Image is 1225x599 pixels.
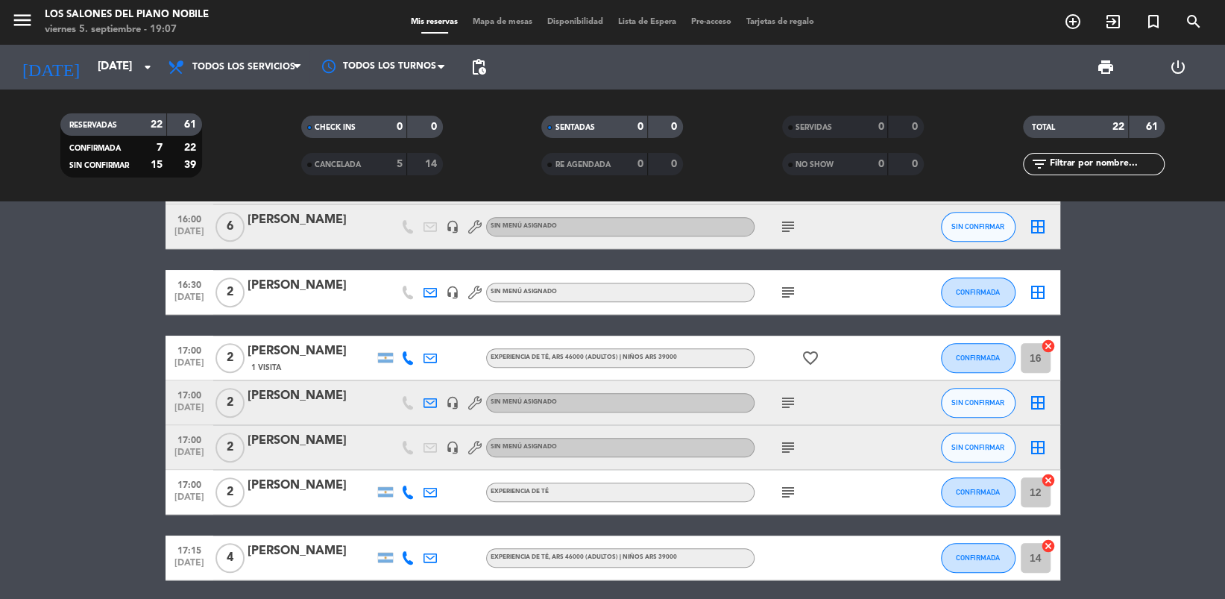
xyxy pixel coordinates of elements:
span: Sin menú asignado [491,399,557,405]
div: [PERSON_NAME] [248,342,374,361]
strong: 61 [1146,122,1161,132]
span: [DATE] [171,403,208,420]
span: SIN CONFIRMAR [951,398,1004,407]
span: EXPERIENCIA DE TÉ [491,554,677,560]
i: cancel [1041,539,1056,553]
i: headset_mic [446,396,459,410]
input: Filtrar por nombre... [1048,156,1164,172]
span: 2 [215,343,245,373]
div: [PERSON_NAME] [248,476,374,495]
strong: 22 [1112,122,1124,132]
strong: 5 [397,159,403,169]
div: [PERSON_NAME] [248,386,374,406]
button: CONFIRMADA [941,543,1015,573]
span: 17:15 [171,541,208,558]
i: filter_list [1030,155,1048,173]
span: 2 [215,277,245,307]
span: SIN CONFIRMAR [951,222,1004,230]
button: SIN CONFIRMAR [941,388,1015,418]
button: SIN CONFIRMAR [941,433,1015,462]
i: subject [779,218,797,236]
span: SERVIDAS [796,124,832,131]
span: [DATE] [171,448,208,465]
div: [PERSON_NAME] [248,276,374,295]
span: 2 [215,388,245,418]
span: RE AGENDADA [555,161,610,169]
span: [DATE] [171,492,208,509]
span: Todos los servicios [192,62,295,72]
strong: 0 [878,159,884,169]
span: EXPERIENCIA DE TÉ [491,489,549,495]
strong: 61 [184,119,199,130]
strong: 0 [637,122,643,132]
span: 17:00 [171,430,208,448]
button: CONFIRMADA [941,277,1015,307]
strong: 7 [157,142,163,153]
strong: 0 [912,122,921,132]
strong: 0 [671,159,680,169]
i: turned_in_not [1144,13,1162,31]
i: cancel [1041,339,1056,354]
span: Sin menú asignado [491,444,557,450]
span: CONFIRMADA [69,145,121,152]
span: CONFIRMADA [956,553,1000,562]
strong: 0 [637,159,643,169]
strong: 14 [424,159,439,169]
span: Disponibilidad [540,18,611,26]
span: CONFIRMADA [956,488,1000,496]
span: CHECK INS [315,124,356,131]
div: [PERSON_NAME] [248,542,374,561]
i: favorite_border [802,349,819,367]
div: viernes 5. septiembre - 19:07 [45,22,209,37]
i: border_all [1029,394,1047,412]
span: , ARS 46000 (Adultos) | Niños ARS 39000 [549,554,677,560]
span: [DATE] [171,558,208,575]
button: menu [11,9,34,37]
span: Pre-acceso [684,18,739,26]
span: 2 [215,433,245,462]
i: add_circle_outline [1064,13,1082,31]
span: SIN CONFIRMAR [69,162,129,169]
i: search [1185,13,1203,31]
strong: 0 [912,159,921,169]
button: CONFIRMADA [941,477,1015,507]
div: Los Salones del Piano Nobile [45,7,209,22]
span: Sin menú asignado [491,289,557,295]
span: 16:00 [171,210,208,227]
strong: 15 [151,160,163,170]
div: [PERSON_NAME] [248,210,374,230]
span: Mis reservas [403,18,465,26]
i: cancel [1041,473,1056,488]
span: CONFIRMADA [956,354,1000,362]
span: Lista de Espera [611,18,684,26]
strong: 39 [184,160,199,170]
span: 1 Visita [251,362,281,374]
span: RESERVADAS [69,122,117,129]
span: CANCELADA [315,161,361,169]
i: subject [779,483,797,501]
strong: 0 [430,122,439,132]
button: CONFIRMADA [941,343,1015,373]
i: border_all [1029,218,1047,236]
span: 6 [215,212,245,242]
span: 4 [215,543,245,573]
strong: 0 [397,122,403,132]
strong: 0 [671,122,680,132]
span: [DATE] [171,358,208,375]
span: [DATE] [171,227,208,244]
span: CONFIRMADA [956,288,1000,296]
i: power_settings_new [1169,58,1187,76]
i: exit_to_app [1104,13,1122,31]
i: subject [779,283,797,301]
span: 17:00 [171,341,208,358]
span: Mapa de mesas [465,18,540,26]
i: border_all [1029,283,1047,301]
span: NO SHOW [796,161,834,169]
i: menu [11,9,34,31]
i: subject [779,394,797,412]
span: Sin menú asignado [491,223,557,229]
span: 17:00 [171,386,208,403]
div: [PERSON_NAME] [248,431,374,451]
span: 2 [215,477,245,507]
span: [DATE] [171,292,208,310]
